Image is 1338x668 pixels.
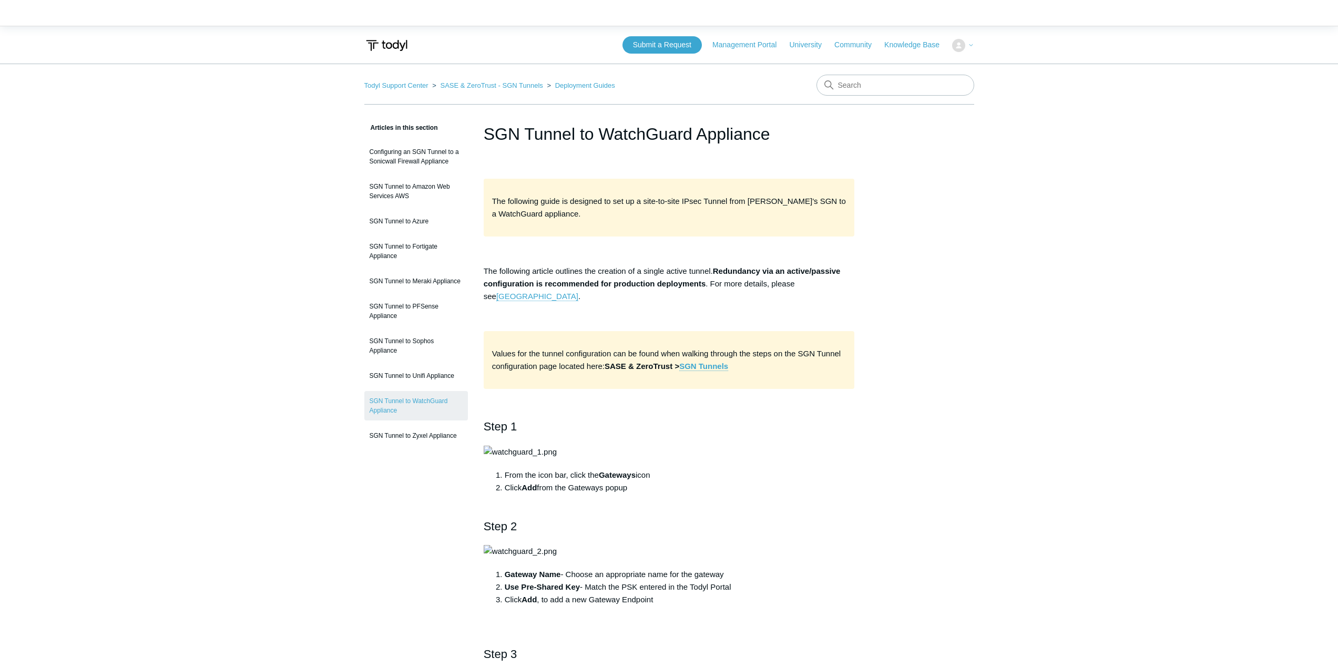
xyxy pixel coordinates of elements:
[712,39,787,50] a: Management Portal
[484,517,855,536] h2: Step 2
[364,36,409,55] img: Todyl Support Center Help Center home page
[834,39,882,50] a: Community
[364,237,468,266] a: SGN Tunnel to Fortigate Appliance
[364,211,468,231] a: SGN Tunnel to Azure
[522,595,537,604] strong: Add
[364,271,468,291] a: SGN Tunnel to Meraki Appliance
[364,426,468,446] a: SGN Tunnel to Zyxel Appliance
[522,483,537,492] strong: Add
[605,362,728,371] strong: SASE & ZeroTrust >
[622,36,702,54] a: Submit a Request
[505,570,561,579] strong: Gateway Name
[505,469,855,481] li: From the icon bar, click the icon
[364,81,428,89] a: Todyl Support Center
[430,81,545,89] li: SASE & ZeroTrust - SGN Tunnels
[364,177,468,206] a: SGN Tunnel to Amazon Web Services AWS
[492,197,846,218] span: The following guide is designed to set up a site-to-site IPsec Tunnel from [PERSON_NAME]'s SGN to...
[364,366,468,386] a: SGN Tunnel to Unifi Appliance
[364,391,468,420] a: SGN Tunnel to WatchGuard Appliance
[484,265,855,303] p: The following article outlines the creation of a single active tunnel. . For more details, please...
[364,331,468,361] a: SGN Tunnel to Sophos Appliance
[440,81,543,89] a: SASE & ZeroTrust - SGN Tunnels
[816,75,974,96] input: Search
[599,470,636,479] strong: Gateways
[364,124,438,131] span: Articles in this section
[484,545,557,558] img: watchguard_2.png
[484,121,855,147] h1: SGN Tunnel to WatchGuard Appliance
[679,362,728,371] a: SGN Tunnels
[364,142,468,171] a: Configuring an SGN Tunnel to a Sonicwall Firewall Appliance
[555,81,615,89] a: Deployment Guides
[884,39,950,50] a: Knowledge Base
[484,446,557,458] img: watchguard_1.png
[484,645,855,663] h2: Step 3
[545,81,615,89] li: Deployment Guides
[505,481,855,494] li: Click from the Gateways popup
[496,292,578,301] a: [GEOGRAPHIC_DATA]
[505,581,855,593] div: - Match the PSK entered in the Todyl Portal
[789,39,832,50] a: University
[505,582,580,591] strong: Use Pre-Shared Key
[364,296,468,326] a: SGN Tunnel to PFSense Appliance
[505,593,855,606] div: Click , to add a new Gateway Endpoint
[364,81,431,89] li: Todyl Support Center
[484,417,855,436] h2: Step 1
[505,568,855,581] li: - Choose an appropriate name for the gateway
[492,347,846,373] p: Values for the tunnel configuration can be found when walking through the steps on the SGN Tunnel...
